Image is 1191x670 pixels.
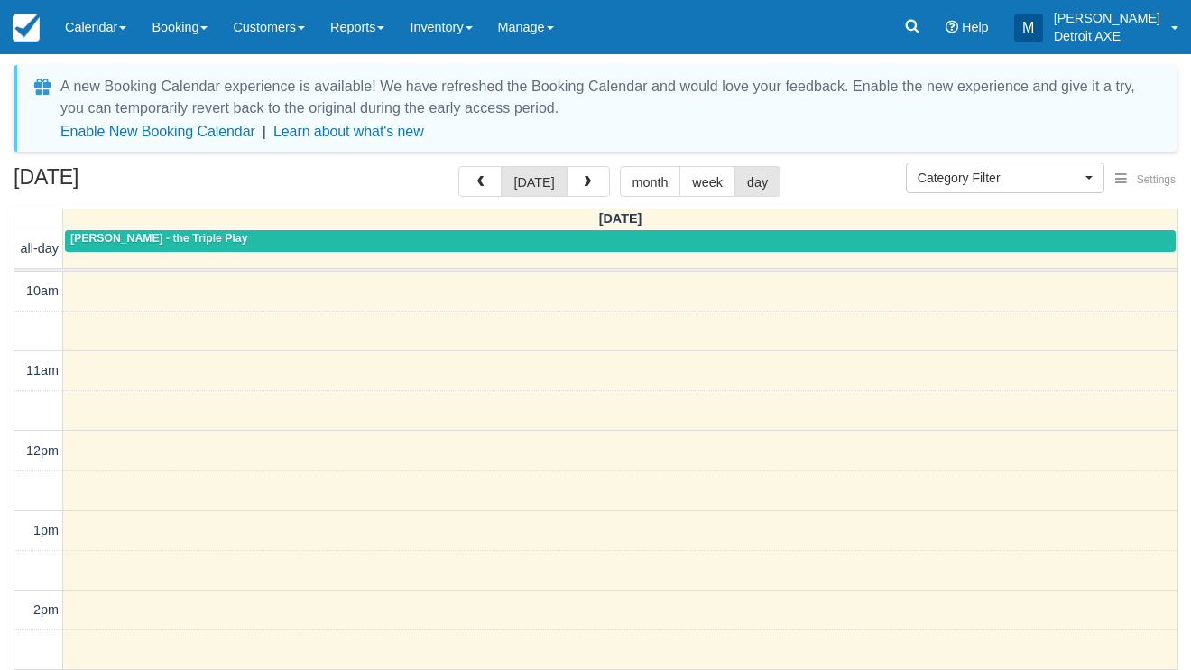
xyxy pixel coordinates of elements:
a: Learn about what's new [273,124,424,139]
button: week [679,166,735,197]
button: [DATE] [501,166,567,197]
i: Help [946,21,958,33]
div: M [1014,14,1043,42]
h2: [DATE] [14,166,242,200]
button: Category Filter [906,163,1104,193]
span: Help [962,20,989,34]
p: [PERSON_NAME] [1054,9,1160,27]
span: 12pm [26,443,59,458]
span: 2pm [33,602,59,617]
div: A new Booking Calendar experience is available! We have refreshed the Booking Calendar and would ... [60,76,1156,119]
p: Detroit AXE [1054,27,1160,45]
img: checkfront-main-nav-mini-logo.png [13,14,40,42]
span: | [263,124,266,139]
span: Category Filter [918,169,1081,187]
button: month [620,166,681,197]
button: Settings [1104,167,1186,193]
span: 11am [26,363,59,377]
span: 10am [26,284,59,298]
span: [DATE] [599,211,642,226]
span: [PERSON_NAME] - the Triple Play [70,232,247,245]
span: Settings [1137,173,1176,186]
button: day [734,166,780,197]
button: Enable New Booking Calendar [60,123,255,141]
span: 1pm [33,523,59,537]
a: [PERSON_NAME] - the Triple Play [65,230,1176,252]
